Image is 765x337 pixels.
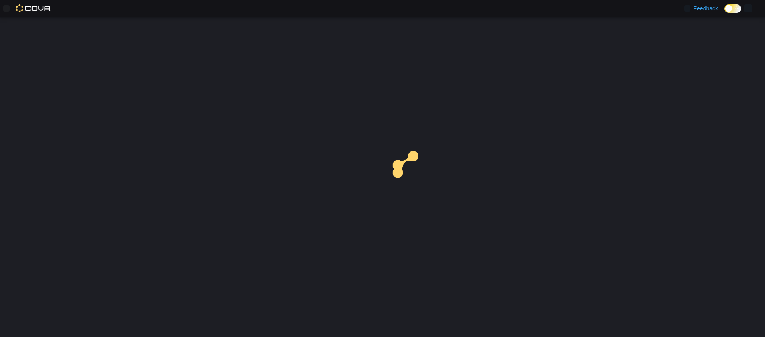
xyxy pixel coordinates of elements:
img: cova-loader [382,145,442,205]
a: Feedback [681,0,721,16]
input: Dark Mode [724,4,741,13]
img: Cova [16,4,51,12]
span: Feedback [694,4,718,12]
